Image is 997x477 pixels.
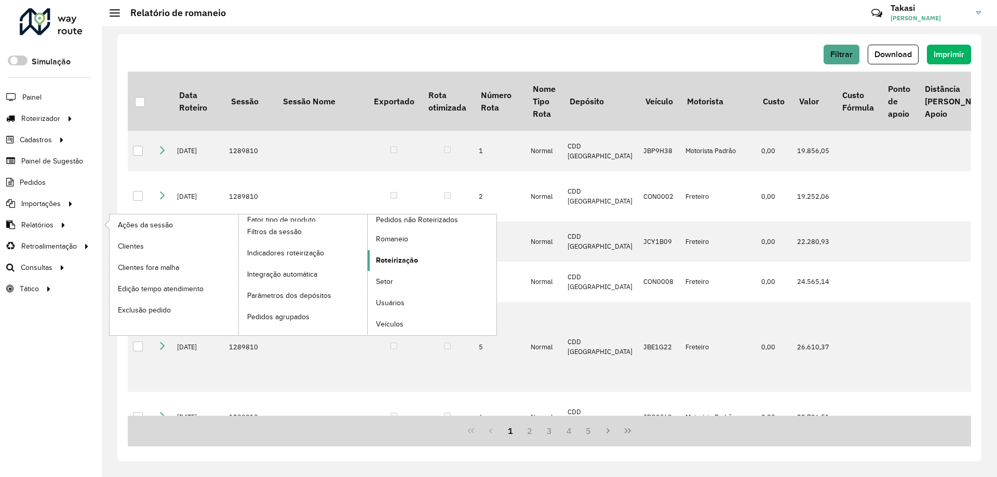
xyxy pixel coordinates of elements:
td: 6 [474,392,526,442]
a: Ações da sessão [110,214,238,235]
th: Custo [756,72,792,131]
button: 3 [540,421,559,441]
td: JBP9H38 [638,131,680,171]
a: Pedidos não Roteirizados [239,214,497,335]
span: Veículos [376,319,403,330]
td: 24.565,14 [792,262,835,302]
td: Normal [526,171,562,222]
th: Número Rota [474,72,526,131]
span: Retroalimentação [21,241,77,252]
td: Motorista Padrão [680,131,756,171]
span: Roteirização [376,255,418,266]
a: Usuários [368,293,496,314]
th: Rota otimizada [421,72,473,131]
span: Setor [376,276,393,287]
td: 0,00 [756,131,792,171]
td: Normal [526,302,562,392]
td: JBE1G22 [638,302,680,392]
td: CDD [GEOGRAPHIC_DATA] [562,171,638,222]
th: Nome Tipo Rota [526,72,562,131]
th: Motorista [680,72,756,131]
a: Pedidos agrupados [239,307,368,328]
a: Fator tipo de produto [110,214,368,335]
td: Motorista Padrão [680,392,756,442]
button: Last Page [618,421,638,441]
button: Imprimir [927,45,971,64]
span: Edição tempo atendimento [118,283,204,294]
td: 1289810 [224,131,276,171]
h2: Relatório de romaneio [120,7,226,19]
td: Normal [526,131,562,171]
a: Setor [368,271,496,292]
th: Depósito [562,72,638,131]
span: Usuários [376,297,405,308]
td: Freteiro [680,171,756,222]
td: 1 [474,131,526,171]
th: Sessão [224,72,276,131]
span: Filtros da sessão [247,226,302,237]
span: Importações [21,198,61,209]
span: Pedidos não Roteirizados [376,214,458,225]
span: Painel [22,92,42,103]
td: 1289810 [224,392,276,442]
td: [DATE] [172,302,224,392]
span: Imprimir [934,50,964,59]
td: CDD [GEOGRAPHIC_DATA] [562,131,638,171]
span: Integração automática [247,269,317,280]
button: 1 [501,421,520,441]
th: Sessão Nome [276,72,367,131]
th: Exportado [367,72,421,131]
td: CDD [GEOGRAPHIC_DATA] [562,262,638,302]
span: Fator tipo de produto [247,214,316,225]
td: [DATE] [172,392,224,442]
a: Parâmetros dos depósitos [239,285,368,306]
td: Freteiro [680,302,756,392]
a: Clientes fora malha [110,257,238,278]
span: Pedidos agrupados [247,311,309,322]
span: Clientes fora malha [118,262,179,273]
a: Exclusão pedido [110,299,238,320]
label: Simulação [32,56,71,68]
td: Freteiro [680,222,756,262]
button: Download [868,45,919,64]
td: JCY1B09 [638,222,680,262]
a: Edição tempo atendimento [110,278,238,299]
td: 0,00 [756,262,792,302]
td: CDD [GEOGRAPHIC_DATA] [562,302,638,392]
span: Indicadores roteirização [247,248,324,258]
td: 19.252,06 [792,171,835,222]
th: Veículo [638,72,680,131]
td: [DATE] [172,171,224,222]
a: Filtros da sessão [239,222,368,242]
span: [PERSON_NAME] [891,13,968,23]
span: Exclusão pedido [118,305,171,316]
span: Relatórios [21,220,53,230]
a: Veículos [368,314,496,335]
button: Next Page [598,421,618,441]
td: Normal [526,262,562,302]
a: Clientes [110,236,238,256]
h3: Takasi [891,3,968,13]
span: Romaneio [376,234,408,244]
td: 1289810 [224,171,276,222]
td: CON0002 [638,171,680,222]
td: 26.610,37 [792,302,835,392]
td: CDD [GEOGRAPHIC_DATA] [562,222,638,262]
th: Valor [792,72,835,131]
td: 0,00 [756,222,792,262]
a: Indicadores roteirização [239,243,368,264]
a: Integração automática [239,264,368,285]
td: 0,00 [756,392,792,442]
button: 4 [559,421,579,441]
a: Contato Rápido [866,2,888,24]
span: Filtrar [830,50,853,59]
td: CDD [GEOGRAPHIC_DATA] [562,392,638,442]
td: 22.736,51 [792,392,835,442]
span: Download [874,50,912,59]
td: 0,00 [756,302,792,392]
th: Custo Fórmula [835,72,881,131]
td: 5 [474,302,526,392]
td: Freteiro [680,262,756,302]
th: Ponto de apoio [881,72,917,131]
td: 0,00 [756,171,792,222]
